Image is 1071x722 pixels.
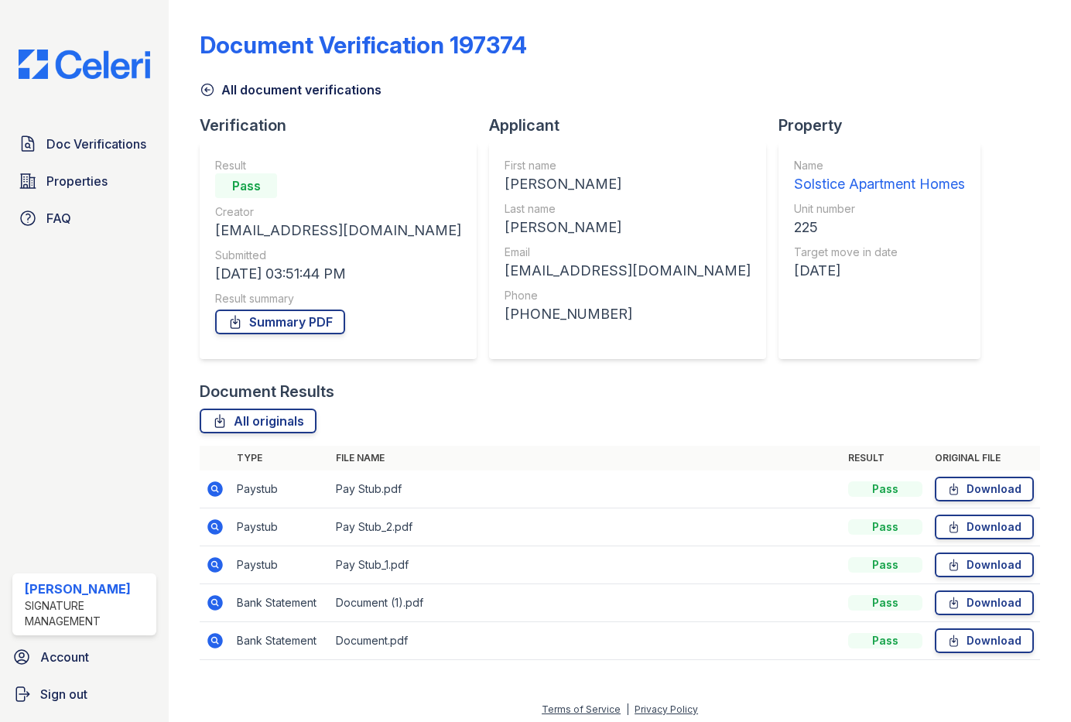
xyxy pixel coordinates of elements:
div: Phone [505,288,751,303]
div: Target move in date [794,245,965,260]
div: Submitted [215,248,461,263]
div: Result summary [215,291,461,306]
div: Name [794,158,965,173]
div: Email [505,245,751,260]
a: Name Solstice Apartment Homes [794,158,965,195]
div: Pass [215,173,277,198]
td: Pay Stub_2.pdf [330,508,842,546]
th: Result [842,446,929,470]
a: Doc Verifications [12,128,156,159]
div: Pass [848,595,922,611]
a: Download [935,477,1034,501]
div: [PERSON_NAME] [505,217,751,238]
div: Result [215,158,461,173]
div: Solstice Apartment Homes [794,173,965,195]
td: Document.pdf [330,622,842,660]
div: Document Results [200,381,334,402]
span: Account [40,648,89,666]
div: Creator [215,204,461,220]
div: | [626,703,629,715]
a: FAQ [12,203,156,234]
a: Privacy Policy [635,703,698,715]
div: [PHONE_NUMBER] [505,303,751,325]
a: Summary PDF [215,310,345,334]
span: FAQ [46,209,71,228]
div: [EMAIL_ADDRESS][DOMAIN_NAME] [505,260,751,282]
div: [DATE] 03:51:44 PM [215,263,461,285]
iframe: chat widget [1006,660,1056,707]
div: Pass [848,519,922,535]
div: [PERSON_NAME] [505,173,751,195]
td: Bank Statement [231,584,330,622]
div: Document Verification 197374 [200,31,527,59]
td: Paystub [231,546,330,584]
span: Sign out [40,685,87,703]
a: All document verifications [200,80,382,99]
a: Download [935,590,1034,615]
div: Property [778,115,993,136]
div: Signature Management [25,598,150,629]
div: Verification [200,115,489,136]
a: Sign out [6,679,163,710]
th: File name [330,446,842,470]
div: Pass [848,557,922,573]
div: [DATE] [794,260,965,282]
th: Original file [929,446,1040,470]
a: Account [6,642,163,672]
a: Download [935,628,1034,653]
div: Applicant [489,115,778,136]
span: Properties [46,172,108,190]
td: Bank Statement [231,622,330,660]
div: Unit number [794,201,965,217]
a: Download [935,515,1034,539]
div: First name [505,158,751,173]
td: Pay Stub.pdf [330,470,842,508]
td: Pay Stub_1.pdf [330,546,842,584]
img: CE_Logo_Blue-a8612792a0a2168367f1c8372b55b34899dd931a85d93a1a3d3e32e68fde9ad4.png [6,50,163,79]
a: Terms of Service [542,703,621,715]
div: [PERSON_NAME] [25,580,150,598]
td: Document (1).pdf [330,584,842,622]
td: Paystub [231,508,330,546]
a: Download [935,553,1034,577]
div: [EMAIL_ADDRESS][DOMAIN_NAME] [215,220,461,241]
div: 225 [794,217,965,238]
a: All originals [200,409,317,433]
td: Paystub [231,470,330,508]
div: Last name [505,201,751,217]
th: Type [231,446,330,470]
span: Doc Verifications [46,135,146,153]
div: Pass [848,481,922,497]
div: Pass [848,633,922,648]
a: Properties [12,166,156,197]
